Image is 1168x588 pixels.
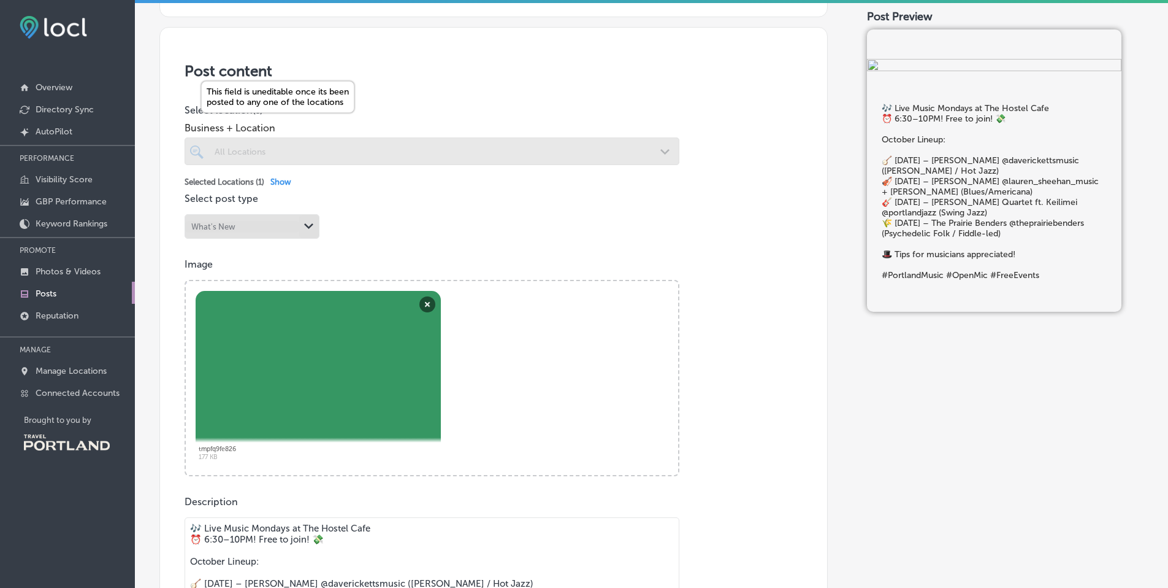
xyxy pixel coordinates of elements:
p: Manage Locations [36,366,107,376]
p: Image [185,258,803,270]
span: Show [270,177,291,187]
p: Keyword Rankings [36,219,107,229]
p: Photos & Videos [36,266,101,277]
img: Travel Portland [24,435,110,451]
a: Powered by PQINA [186,281,273,293]
p: Select post type [185,193,803,204]
p: Reputation [36,311,78,321]
h5: 🎶 Live Music Mondays at The Hostel Cafe ⏰ 6:30–10PM! Free to join! 💸 October Lineup: 🪕 [DATE] – [... [882,103,1107,280]
span: Business + Location [185,122,679,134]
div: Post Preview [867,10,1143,23]
p: AutoPilot [36,126,72,137]
p: Posts [36,288,56,299]
img: ae1edb20-74e2-4031-92e5-95dca5e7f328 [867,59,1121,74]
label: Description [185,496,238,508]
div: This field is uneditable once its been posted to any one of the locations [201,81,354,113]
img: fda3e92497d09a02dc62c9cd864e3231.png [20,16,87,39]
p: Select location(s) [185,104,679,116]
h3: Post content [185,62,803,80]
p: Visibility Score [36,174,93,185]
p: Brought to you by [24,416,135,425]
p: GBP Performance [36,196,107,207]
p: Overview [36,82,72,93]
span: Selected Locations ( 1 ) [185,177,264,187]
p: Connected Accounts [36,388,120,398]
div: What's New [191,222,235,231]
p: Directory Sync [36,104,94,115]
